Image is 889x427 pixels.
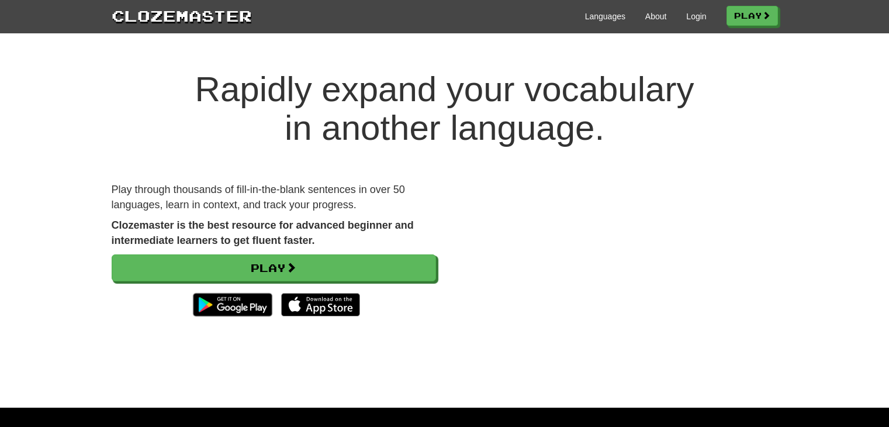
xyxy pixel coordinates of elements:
a: Login [686,11,706,22]
a: Languages [585,11,625,22]
img: Get it on Google Play [187,287,278,322]
a: Play [727,6,778,26]
a: Play [112,254,436,281]
img: Download_on_the_App_Store_Badge_US-UK_135x40-25178aeef6eb6b83b96f5f2d004eda3bffbb37122de64afbaef7... [281,293,360,316]
a: About [645,11,667,22]
strong: Clozemaster is the best resource for advanced beginner and intermediate learners to get fluent fa... [112,219,414,246]
a: Clozemaster [112,5,252,26]
p: Play through thousands of fill-in-the-blank sentences in over 50 languages, learn in context, and... [112,182,436,212]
